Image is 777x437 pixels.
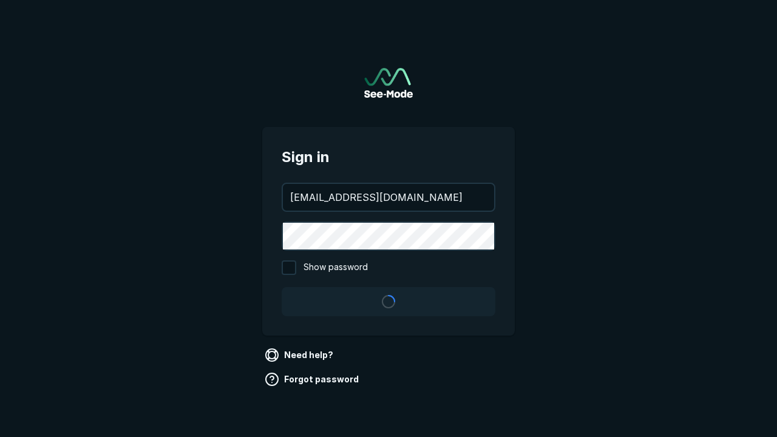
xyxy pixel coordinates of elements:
a: Go to sign in [364,68,413,98]
img: See-Mode Logo [364,68,413,98]
a: Forgot password [262,370,364,389]
a: Need help? [262,345,338,365]
span: Show password [304,260,368,275]
input: your@email.com [283,184,494,211]
span: Sign in [282,146,495,168]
